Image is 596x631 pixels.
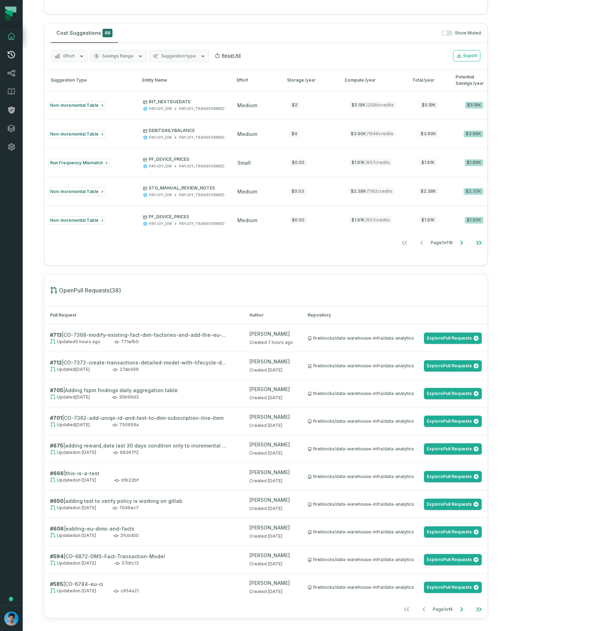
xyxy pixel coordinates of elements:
a: ExplorePull Requests [424,360,482,372]
span: Non-Incremental Table [50,189,99,194]
button: Export [453,50,480,61]
span: $1.91K [419,159,437,166]
strong: # 705 [50,387,63,393]
strong: # 675 [50,443,63,449]
relative-time: Jul 15, 2025, 5:11 PM GMT+3 [75,477,96,483]
span: Run Frequency Mismatch [50,160,103,165]
nav: pagination [44,602,487,616]
th: Pull Request [44,306,244,324]
div: Suggestion Type [48,77,129,83]
div: PAYJOY_DW [149,192,172,198]
span: $2.38K [349,188,394,194]
span: /year [473,81,484,86]
button: Go to first page [398,602,415,616]
span: Updated [50,505,96,511]
div: $5.18K [465,102,483,109]
relative-time: May 21, 2025, 12:59 PM GMT+3 [75,560,96,566]
div: PAYJOY_DW [149,164,172,169]
h2: | CO-7362-add-uniqe-id-and-test-to-dim-subscription-line-item [50,414,227,422]
span: Created [249,506,282,511]
span: Non-Incremental Table [50,131,99,137]
span: 30b99d3 [112,394,139,400]
button: Effort [51,50,88,62]
p: PF_DEVICE_PRICES [143,157,225,162]
div: $2.35K [464,188,483,195]
span: Created [249,395,282,400]
span: Created [249,450,282,456]
div: $2 [290,102,300,109]
div: $1.90K [465,217,483,224]
div: [PERSON_NAME] [249,413,296,421]
button: Non-Incremental TableSTG_MANUAL_REVIEW_NOTESPAYJOY_DWPAYJOY_TRANSFORMEDmedium$0.03$2.38K/1192cred... [44,177,487,205]
a: ExplorePull Requests [424,388,482,399]
span: Updated [50,394,90,400]
div: PAYJOY_TRANSFORMED [179,192,225,198]
span: $5.19K [349,101,396,108]
span: / 957 credits [365,160,390,165]
relative-time: Jul 2, 2025, 11:16 AM GMT+3 [268,506,282,511]
span: 68367f2 [113,449,139,456]
div: PAYJOY_TRANSFORMED [179,106,225,111]
span: medium [237,188,257,194]
span: / 957 credits [365,217,390,223]
span: 7046ec7 [112,505,139,511]
relative-time: Sep 7, 2025, 3:50 PM GMT+3 [268,367,282,373]
span: / 1949 credits [367,131,393,136]
div: Tooltip anchor [8,596,14,602]
span: 750959a [112,422,139,428]
div: PAYJOY_TRANSFORMED [179,135,225,140]
button: Go to previous page [415,602,432,616]
div: fireblocks/data-warehouse-infra/data-analytics [308,474,414,479]
relative-time: Aug 21, 2025, 4:10 PM GMT+3 [268,423,282,428]
span: Updated [50,477,96,483]
div: Effort [237,77,274,83]
div: [PERSON_NAME] [249,524,296,531]
relative-time: Aug 28, 2025, 1:01 PM GMT+3 [75,394,90,400]
div: fireblocks/data-warehouse-infra/data-analytics [308,501,414,507]
span: d1b22bf [114,477,139,483]
div: fireblocks/data-warehouse-infra/data-analytics [308,391,414,396]
div: Compute [344,77,400,83]
button: Cost Suggestions [51,23,118,43]
ul: Page 1 of 18 [396,236,487,250]
p: PF_DEVICE_PRICES [143,214,225,220]
span: Created [249,423,282,428]
button: Go to last page [470,602,487,616]
h2: | CO-6784-eu-ci [50,580,227,588]
button: Non-Incremental TablePF_DEVICE_PRICESPAYJOY_DWPAYJOY_TRANSFORMEDmedium$0.00$1.91K/957credits$1.91... [44,206,487,234]
span: $5.19K [420,101,438,108]
span: Created [249,589,282,594]
relative-time: Sep 8, 2025, 9:37 AM GMT+3 [268,340,293,345]
h2: | Adding fspm findings daily aggregation table [50,386,227,394]
button: Go to first page [396,236,413,250]
div: $0.00 [290,217,307,224]
button: Run Frequency MismatchPF_DEVICE_PRICESPAYJOY_DWPAYJOY_TRANSFORMEDsmall$0.00$1.91K/957credits$1.91... [44,148,487,177]
span: $3.90K [419,130,438,137]
relative-time: May 20, 2025, 10:57 PM GMT+3 [75,588,96,593]
img: avatar of Omri Ildis [4,611,18,626]
div: PAYJOY_TRANSFORMED [179,221,225,226]
relative-time: Sep 7, 2025, 3:54 PM GMT+3 [75,367,90,372]
span: medium [237,102,257,108]
span: Created [249,533,282,539]
h2: | CO-6872-DMS-Fact-Transaction-Model [50,553,227,560]
span: Updated [50,422,90,428]
div: $0.03 [289,188,306,195]
span: $1.91K [419,216,437,223]
ul: Page 1 of 4 [398,602,487,616]
relative-time: Jul 28, 2025, 2:27 PM GMT+3 [75,450,96,455]
a: ExplorePull Requests [424,333,482,344]
div: Storage [287,77,332,83]
div: PAYJOY_TRANSFORMED [179,164,225,169]
button: Suggestion type [149,50,209,62]
span: 27ab466 [112,366,139,373]
span: $3.90K [349,130,396,137]
span: Updated [50,560,96,566]
div: $3.88K [464,131,483,137]
div: fireblocks/data-warehouse-infra/data-analytics [308,335,414,341]
span: 88 [103,29,112,37]
span: $1.91K [349,159,392,166]
span: c954a21 [114,588,139,594]
div: $4 [289,131,299,137]
relative-time: Jul 28, 2025, 2:11 PM GMT+3 [268,450,282,456]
